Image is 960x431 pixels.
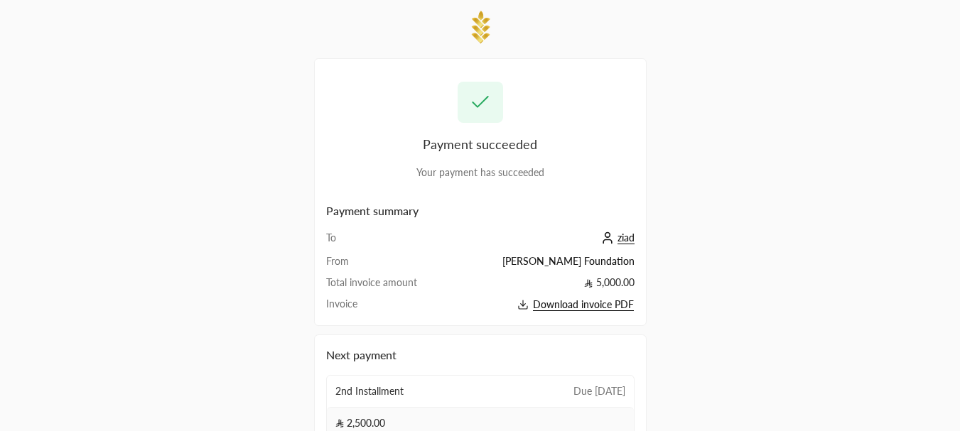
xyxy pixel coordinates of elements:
button: Download invoice PDF [451,297,634,313]
span: Due [DATE] [573,384,625,398]
span: 2nd Installment [335,384,404,398]
span: 2,500.00 [335,416,386,430]
span: Download invoice PDF [533,298,634,311]
h2: Payment summary [326,202,635,219]
div: Payment succeeded [326,134,635,154]
td: [PERSON_NAME] Foundation [451,254,634,275]
td: To [326,231,452,254]
td: Invoice [326,297,452,313]
td: 5,000.00 [451,275,634,297]
div: Next payment [326,347,635,364]
td: From [326,254,452,275]
td: Total invoice amount [326,275,452,297]
span: ziad [617,231,635,244]
div: Your payment has succeeded [326,165,635,180]
a: ziad [598,231,635,244]
img: Company Logo [466,9,495,47]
